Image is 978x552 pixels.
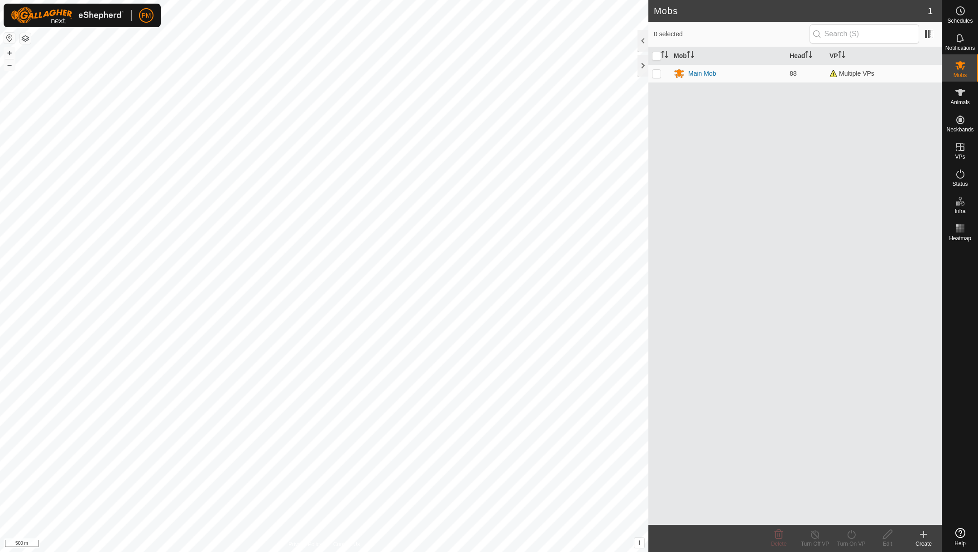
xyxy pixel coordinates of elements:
span: 88 [790,70,797,77]
input: Search (S) [810,24,919,44]
div: Main Mob [688,69,716,78]
a: Contact Us [333,540,360,548]
span: 1 [928,4,933,18]
th: VP [826,47,942,65]
span: Status [952,181,968,187]
div: Turn Off VP [797,540,833,548]
div: Edit [869,540,906,548]
p-sorticon: Activate to sort [661,52,668,59]
p-sorticon: Activate to sort [838,52,845,59]
a: Privacy Policy [288,540,322,548]
span: Help [954,541,966,546]
button: Map Layers [20,33,31,44]
span: Multiple VPs [829,70,874,77]
span: Delete [771,541,787,547]
button: – [4,59,15,70]
span: Neckbands [946,127,973,132]
th: Head [786,47,826,65]
span: Notifications [945,45,975,51]
span: Heatmap [949,236,971,241]
span: Mobs [954,73,967,78]
span: i [638,539,640,547]
th: Mob [670,47,786,65]
img: Gallagher Logo [11,7,124,24]
span: PM [142,11,151,20]
span: 0 selected [654,29,810,39]
div: Turn On VP [833,540,869,548]
span: Schedules [947,18,973,24]
button: + [4,48,15,58]
p-sorticon: Activate to sort [805,52,812,59]
span: Animals [950,100,970,105]
a: Help [942,524,978,550]
p-sorticon: Activate to sort [687,52,694,59]
div: Create [906,540,942,548]
button: Reset Map [4,33,15,44]
h2: Mobs [654,5,928,16]
span: VPs [955,154,965,160]
span: Infra [954,208,965,214]
button: i [634,538,644,548]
